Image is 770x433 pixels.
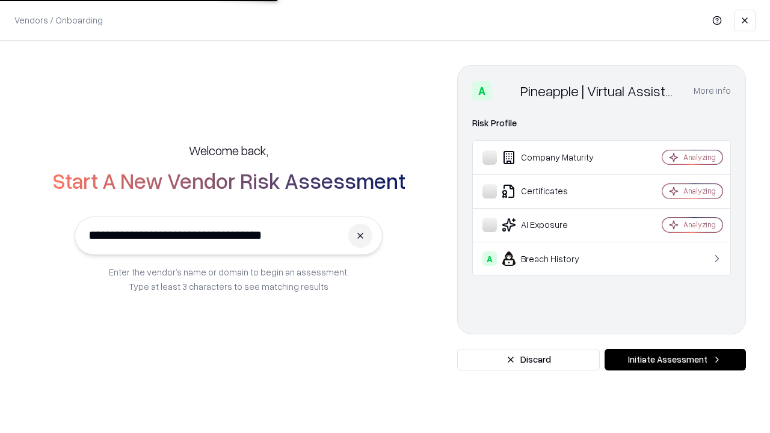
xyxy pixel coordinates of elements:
[457,349,600,370] button: Discard
[472,116,731,131] div: Risk Profile
[472,81,491,100] div: A
[109,265,349,293] p: Enter the vendor’s name or domain to begin an assessment. Type at least 3 characters to see match...
[694,80,731,102] button: More info
[496,81,516,100] img: Pineapple | Virtual Assistant Agency
[520,81,679,100] div: Pineapple | Virtual Assistant Agency
[482,218,626,232] div: AI Exposure
[482,150,626,165] div: Company Maturity
[605,349,746,370] button: Initiate Assessment
[14,14,103,26] p: Vendors / Onboarding
[52,168,405,192] h2: Start A New Vendor Risk Assessment
[683,152,716,162] div: Analyzing
[482,251,626,266] div: Breach History
[189,142,268,159] h5: Welcome back,
[683,220,716,230] div: Analyzing
[482,251,497,266] div: A
[683,186,716,196] div: Analyzing
[482,184,626,198] div: Certificates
